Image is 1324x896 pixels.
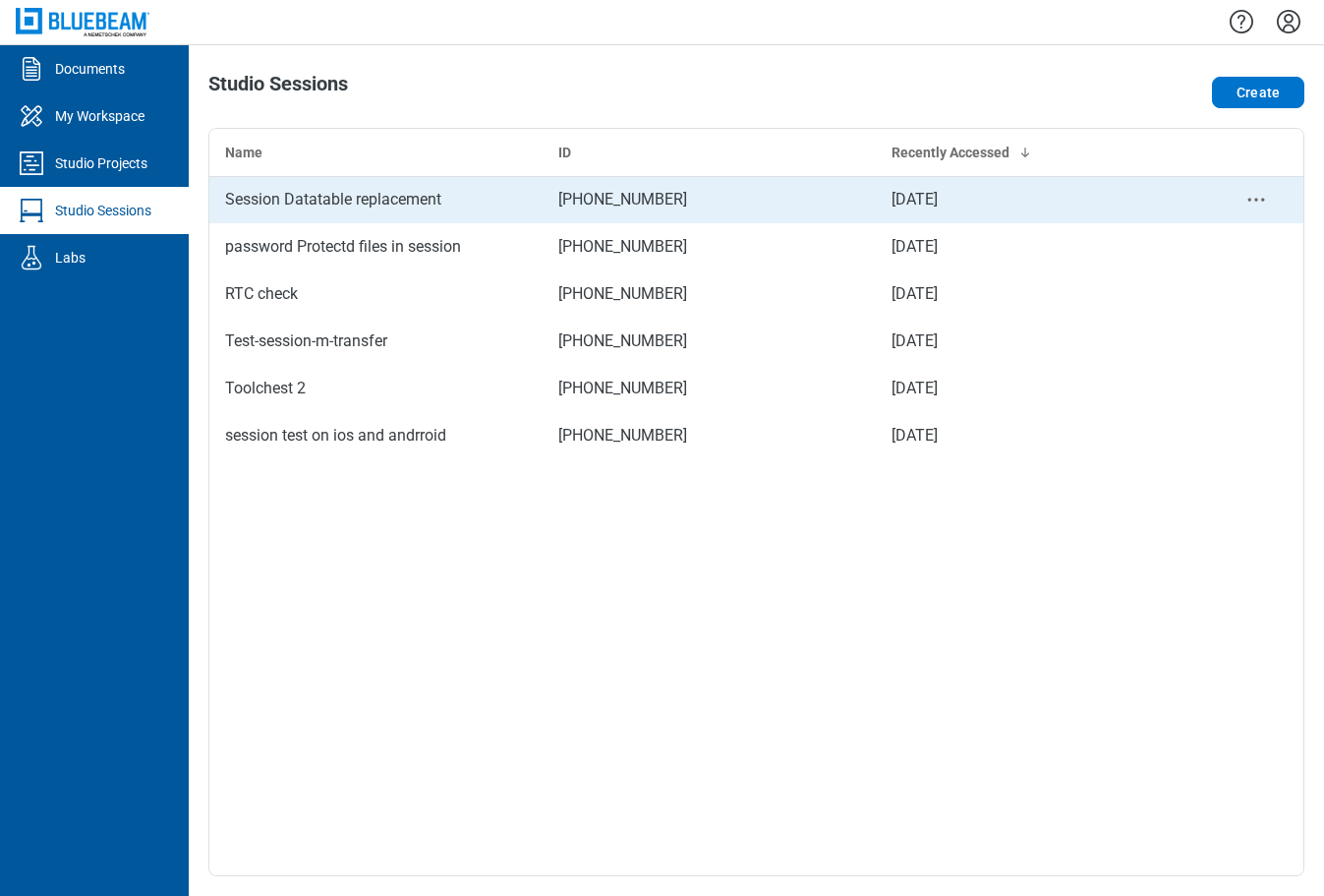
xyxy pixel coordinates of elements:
[16,100,47,132] svg: My Workspace
[892,143,1193,162] div: Recently Accessed
[1273,5,1304,38] button: Settings
[876,223,1209,270] td: [DATE]
[225,188,527,211] div: Session Datatable replacement
[876,176,1209,223] td: [DATE]
[16,53,47,85] svg: Documents
[55,248,86,268] div: Labs
[1244,188,1268,211] button: context-menu
[225,377,527,400] div: Toolchest 2
[543,365,876,412] td: [PHONE_NUMBER]
[876,412,1209,459] td: [DATE]
[16,242,47,273] svg: Labs
[225,424,527,448] div: session test on ios and andrroid
[876,318,1209,365] td: [DATE]
[16,148,47,179] svg: Studio Projects
[16,8,149,36] img: Bluebeam, Inc.
[208,73,348,104] h1: Studio Sessions
[16,195,47,226] svg: Studio Sessions
[225,329,527,353] div: Test-session-m-transfer
[225,143,527,162] div: Name
[543,176,876,223] td: [PHONE_NUMBER]
[876,365,1209,412] td: [DATE]
[55,201,151,220] div: Studio Sessions
[543,412,876,459] td: [PHONE_NUMBER]
[1212,77,1304,108] button: Create
[876,270,1209,318] td: [DATE]
[543,318,876,365] td: [PHONE_NUMBER]
[55,59,125,79] div: Documents
[543,223,876,270] td: [PHONE_NUMBER]
[543,270,876,318] td: [PHONE_NUMBER]
[225,235,527,259] div: password Protectd files in session
[209,129,1303,459] table: bb-data-table
[558,143,860,162] div: ID
[55,106,144,126] div: My Workspace
[55,153,147,173] div: Studio Projects
[225,282,527,306] div: RTC check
